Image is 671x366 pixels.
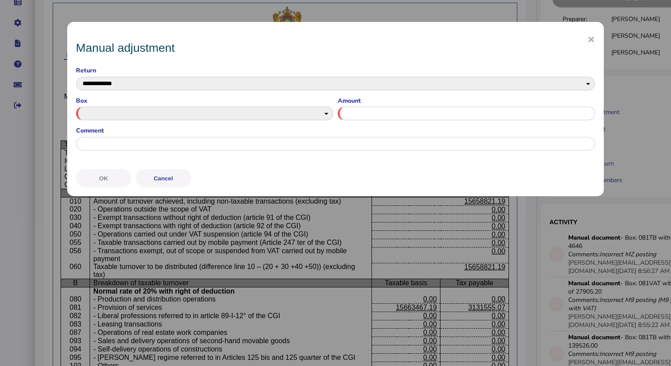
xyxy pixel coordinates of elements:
[76,126,595,135] label: Comment
[588,31,595,47] span: ×
[76,66,595,75] label: Return
[76,169,131,187] button: OK
[338,97,595,105] label: Amount
[76,41,595,55] h1: Manual adjustment
[136,169,191,187] button: Cancel
[76,97,333,105] label: Box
